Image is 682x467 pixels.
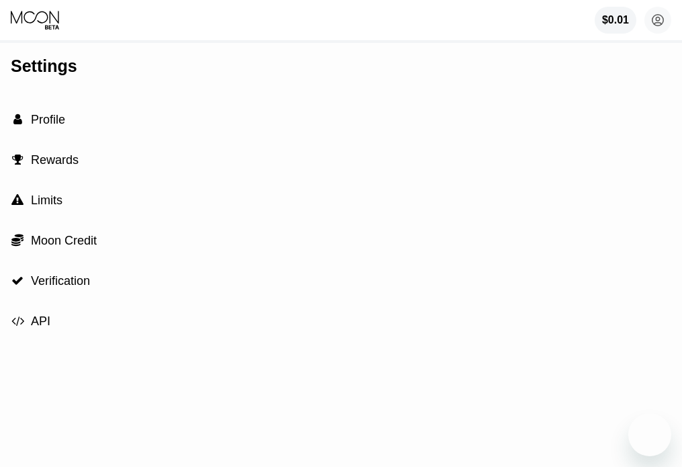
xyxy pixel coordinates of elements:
[11,301,671,341] div: API
[11,154,24,166] div: 
[31,113,65,126] span: Profile
[11,56,671,76] div: Settings
[11,220,671,261] div: Moon Credit
[12,154,24,166] span: 
[31,274,90,288] span: Verification
[628,413,671,456] iframe: Button to launch messaging window
[31,314,50,328] span: API
[11,233,24,247] span: 
[11,315,24,327] span: 
[602,14,629,26] div: $0.01
[31,194,62,207] span: Limits
[595,7,636,34] div: $0.01
[31,153,79,167] span: Rewards
[31,234,97,247] span: Moon Credit
[11,275,24,287] span: 
[11,194,24,206] span: 
[11,99,671,140] div: Profile
[13,114,22,126] span: 
[11,140,671,180] div: Rewards
[11,180,671,220] div: Limits
[11,261,671,301] div: Verification
[11,114,24,126] div: 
